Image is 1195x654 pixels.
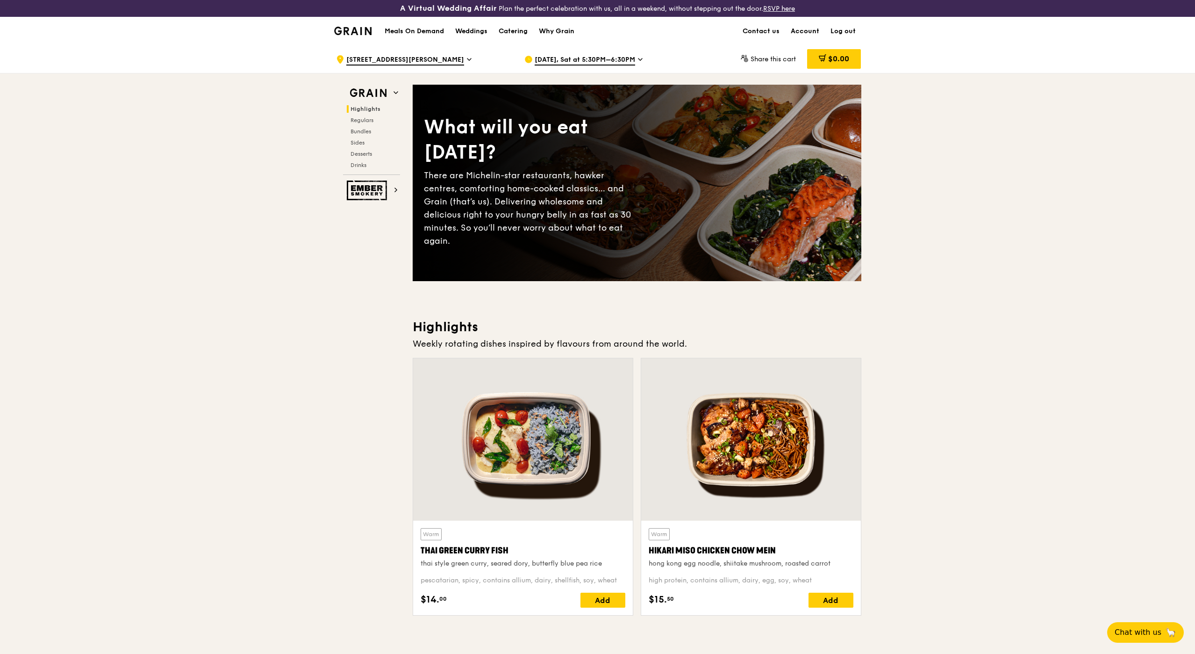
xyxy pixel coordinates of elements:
div: Plan the perfect celebration with us, all in a weekend, without stepping out the door. [329,4,867,13]
a: Log out [825,17,861,45]
span: $0.00 [828,54,849,63]
div: Weekly rotating dishes inspired by flavours from around the world. [413,337,861,350]
a: Contact us [737,17,785,45]
a: Catering [493,17,533,45]
div: Weddings [455,17,487,45]
span: Drinks [351,162,366,168]
div: Add [809,593,853,608]
span: [DATE], Sat at 5:30PM–6:30PM [535,55,635,65]
img: Ember Smokery web logo [347,181,390,200]
span: Bundles [351,128,371,135]
div: pescatarian, spicy, contains allium, dairy, shellfish, soy, wheat [421,576,625,585]
span: 🦙 [1165,627,1176,638]
div: Warm [649,528,670,540]
div: Thai Green Curry Fish [421,544,625,557]
a: Account [785,17,825,45]
div: Add [580,593,625,608]
span: Highlights [351,106,380,112]
div: Catering [499,17,528,45]
h1: Meals On Demand [385,27,444,36]
span: $15. [649,593,667,607]
div: What will you eat [DATE]? [424,115,637,165]
div: Hikari Miso Chicken Chow Mein [649,544,853,557]
span: $14. [421,593,439,607]
div: high protein, contains allium, dairy, egg, soy, wheat [649,576,853,585]
span: 00 [439,595,447,603]
span: Share this cart [751,55,796,63]
a: Why Grain [533,17,580,45]
span: [STREET_ADDRESS][PERSON_NAME] [346,55,464,65]
span: Regulars [351,117,373,124]
div: hong kong egg noodle, shiitake mushroom, roasted carrot [649,559,853,568]
a: Weddings [450,17,493,45]
span: Sides [351,139,365,146]
div: There are Michelin-star restaurants, hawker centres, comforting home-cooked classics… and Grain (... [424,169,637,247]
div: thai style green curry, seared dory, butterfly blue pea rice [421,559,625,568]
img: Grain [334,27,372,35]
a: GrainGrain [334,16,372,44]
div: Why Grain [539,17,574,45]
span: 50 [667,595,674,603]
button: Chat with us🦙 [1107,622,1184,643]
img: Grain web logo [347,85,390,102]
div: Warm [421,528,442,540]
span: Desserts [351,151,372,157]
h3: A Virtual Wedding Affair [400,4,497,13]
a: RSVP here [763,5,795,13]
span: Chat with us [1115,627,1161,638]
h3: Highlights [413,319,861,335]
